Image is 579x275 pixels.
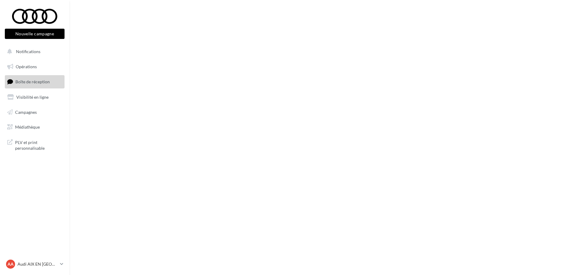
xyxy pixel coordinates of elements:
[5,29,65,39] button: Nouvelle campagne
[4,91,66,104] a: Visibilité en ligne
[4,106,66,119] a: Campagnes
[15,109,37,114] span: Campagnes
[4,75,66,88] a: Boîte de réception
[16,64,37,69] span: Opérations
[4,45,63,58] button: Notifications
[8,261,14,267] span: AA
[17,261,58,267] p: Audi AIX EN [GEOGRAPHIC_DATA]
[5,258,65,270] a: AA Audi AIX EN [GEOGRAPHIC_DATA]
[4,136,66,154] a: PLV et print personnalisable
[15,79,50,84] span: Boîte de réception
[15,138,62,151] span: PLV et print personnalisable
[4,60,66,73] a: Opérations
[16,94,49,100] span: Visibilité en ligne
[4,121,66,133] a: Médiathèque
[16,49,40,54] span: Notifications
[15,124,40,130] span: Médiathèque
